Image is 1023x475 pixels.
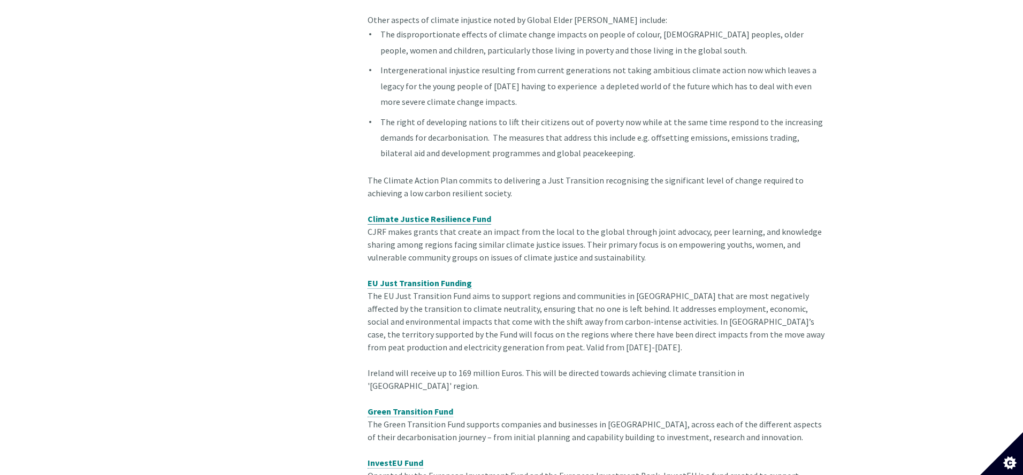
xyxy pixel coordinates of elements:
[368,278,472,289] a: EU Just Transition Funding
[368,213,491,225] a: Climate Justice Resilience Fund
[368,457,423,469] a: InvestEU Fund
[380,65,816,107] span: Intergenerational injustice resulting from current generations not taking ambitious climate actio...
[368,406,453,417] a: Green Transition Fund
[380,117,823,159] span: The right of developing nations to lift their citizens out of poverty now while at the same time ...
[368,457,423,468] strong: InvestEU Fund
[980,432,1023,475] button: Set cookie preferences
[380,29,804,55] span: The disproportionate effects of climate change impacts on people of colour, [DEMOGRAPHIC_DATA] pe...
[368,278,472,288] strong: EU Just Transition Funding
[368,213,491,224] strong: Climate Justice Resilience Fund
